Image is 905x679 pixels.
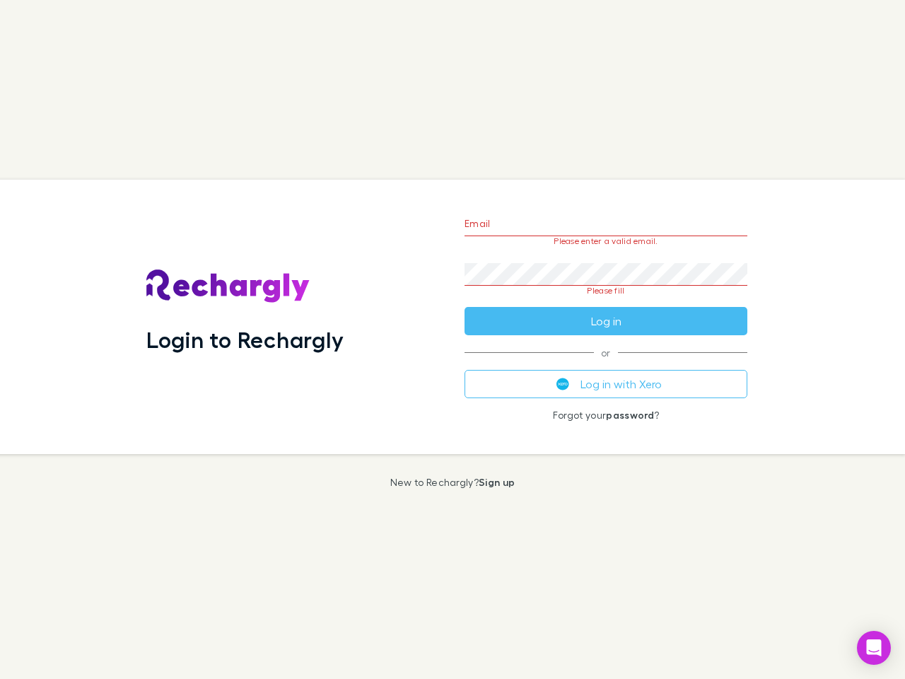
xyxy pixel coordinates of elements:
h1: Login to Rechargly [146,326,344,353]
p: New to Rechargly? [390,477,515,488]
p: Please enter a valid email. [465,236,747,246]
p: Please fill [465,286,747,296]
a: Sign up [479,476,515,488]
button: Log in [465,307,747,335]
a: password [606,409,654,421]
div: Open Intercom Messenger [857,631,891,665]
button: Log in with Xero [465,370,747,398]
p: Forgot your ? [465,410,747,421]
span: or [465,352,747,353]
img: Xero's logo [556,378,569,390]
img: Rechargly's Logo [146,269,310,303]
